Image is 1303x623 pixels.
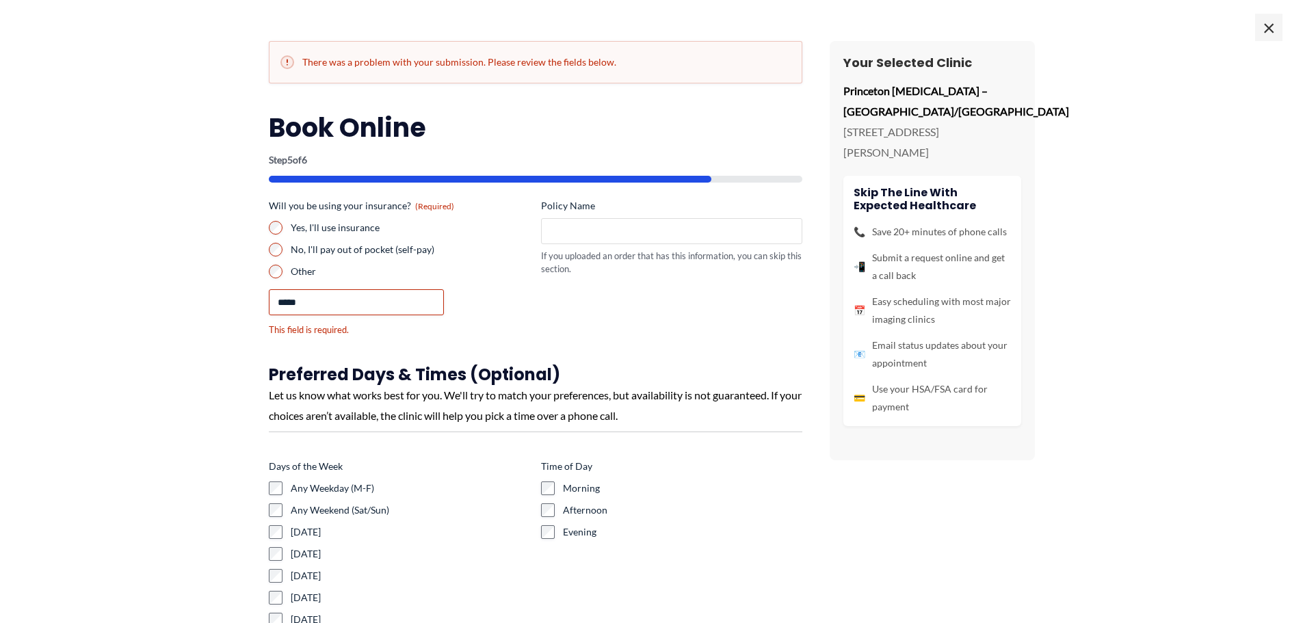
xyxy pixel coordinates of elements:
[563,503,802,517] label: Afternoon
[854,345,865,363] span: 📧
[843,55,1021,70] h3: Your Selected Clinic
[269,385,802,425] div: Let us know what works best for you. We'll try to match your preferences, but availability is not...
[854,223,865,241] span: 📞
[415,201,454,211] span: (Required)
[854,302,865,319] span: 📅
[291,221,530,235] label: Yes, I'll use insurance
[269,111,802,144] h2: Book Online
[287,154,293,165] span: 5
[843,122,1021,162] p: [STREET_ADDRESS][PERSON_NAME]
[291,481,530,495] label: Any Weekday (M-F)
[843,81,1021,121] p: Princeton [MEDICAL_DATA] – [GEOGRAPHIC_DATA]/[GEOGRAPHIC_DATA]
[541,199,802,213] label: Policy Name
[541,460,592,473] legend: Time of Day
[854,293,1011,328] li: Easy scheduling with most major imaging clinics
[291,591,530,605] label: [DATE]
[291,243,530,256] label: No, I'll pay out of pocket (self-pay)
[291,547,530,561] label: [DATE]
[291,569,530,583] label: [DATE]
[1255,14,1282,41] span: ×
[269,364,802,385] h3: Preferred Days & Times (Optional)
[269,323,530,336] div: This field is required.
[269,289,444,315] input: Other Choice, please specify
[269,199,454,213] legend: Will you be using your insurance?
[854,389,865,407] span: 💳
[291,503,530,517] label: Any Weekend (Sat/Sun)
[269,460,343,473] legend: Days of the Week
[854,249,1011,284] li: Submit a request online and get a call back
[541,250,802,275] div: If you uploaded an order that has this information, you can skip this section.
[854,380,1011,416] li: Use your HSA/FSA card for payment
[291,265,530,278] label: Other
[291,525,530,539] label: [DATE]
[269,155,802,165] p: Step of
[563,481,802,495] label: Morning
[854,186,1011,212] h4: Skip the line with Expected Healthcare
[854,336,1011,372] li: Email status updates about your appointment
[302,154,307,165] span: 6
[854,258,865,276] span: 📲
[280,55,791,69] h2: There was a problem with your submission. Please review the fields below.
[563,525,802,539] label: Evening
[854,223,1011,241] li: Save 20+ minutes of phone calls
